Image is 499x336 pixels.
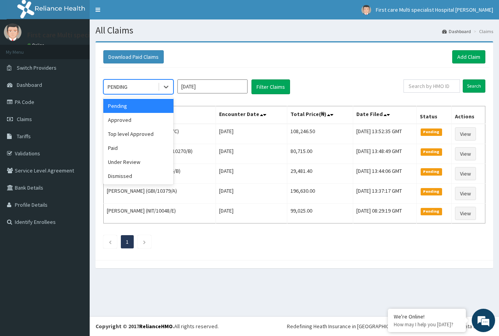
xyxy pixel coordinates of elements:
[403,79,460,93] input: Search by HMO ID
[108,83,127,91] div: PENDING
[139,323,173,330] a: RelianceHMO
[96,25,493,35] h1: All Claims
[27,32,183,39] p: First care Multi specialist Hospital [PERSON_NAME]
[126,238,129,245] a: Page 1 is your current page
[216,144,287,164] td: [DATE]
[394,321,460,328] p: How may I help you today?
[353,204,416,223] td: [DATE] 08:29:19 GMT
[103,99,173,113] div: Pending
[353,184,416,204] td: [DATE] 13:37:17 GMT
[251,79,290,94] button: Filter Claims
[103,113,173,127] div: Approved
[455,207,476,220] a: View
[216,106,287,124] th: Encounter Date
[421,128,442,135] span: Pending
[287,184,353,204] td: 196,630.00
[103,141,173,155] div: Paid
[17,116,32,123] span: Claims
[4,23,21,41] img: User Image
[17,64,57,71] span: Switch Providers
[104,204,216,223] td: [PERSON_NAME] (NIT/10048/E)
[455,187,476,200] a: View
[353,144,416,164] td: [DATE] 13:48:49 GMT
[421,208,442,215] span: Pending
[216,204,287,223] td: [DATE]
[472,28,493,35] li: Claims
[376,6,493,13] span: First care Multi specialist Hospital [PERSON_NAME]
[451,106,485,124] th: Actions
[103,169,173,183] div: Dismissed
[103,50,164,63] button: Download Paid Claims
[287,144,353,164] td: 80,715.00
[452,50,485,63] a: Add Claim
[287,322,493,330] div: Redefining Heath Insurance in [GEOGRAPHIC_DATA] using Telemedicine and Data Science!
[216,164,287,184] td: [DATE]
[287,164,353,184] td: 29,481.40
[108,238,112,245] a: Previous page
[96,323,174,330] strong: Copyright © 2017 .
[455,147,476,160] a: View
[455,167,476,180] a: View
[103,155,173,169] div: Under Review
[177,79,248,93] input: Select Month and Year
[417,106,452,124] th: Status
[353,164,416,184] td: [DATE] 13:44:06 GMT
[17,133,31,140] span: Tariffs
[421,168,442,175] span: Pending
[104,184,216,204] td: [PERSON_NAME] (GBI/10379/A)
[287,106,353,124] th: Total Price(₦)
[455,127,476,141] a: View
[287,204,353,223] td: 99,025.00
[442,28,471,35] a: Dashboard
[353,124,416,144] td: [DATE] 13:52:35 GMT
[90,316,499,336] footer: All rights reserved.
[463,79,485,93] input: Search
[27,42,46,48] a: Online
[216,124,287,144] td: [DATE]
[103,127,173,141] div: Top level Approved
[421,148,442,155] span: Pending
[287,124,353,144] td: 108,246.50
[394,313,460,320] div: We're Online!
[216,184,287,204] td: [DATE]
[353,106,416,124] th: Date Filed
[421,188,442,195] span: Pending
[361,5,371,15] img: User Image
[17,81,42,88] span: Dashboard
[143,238,146,245] a: Next page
